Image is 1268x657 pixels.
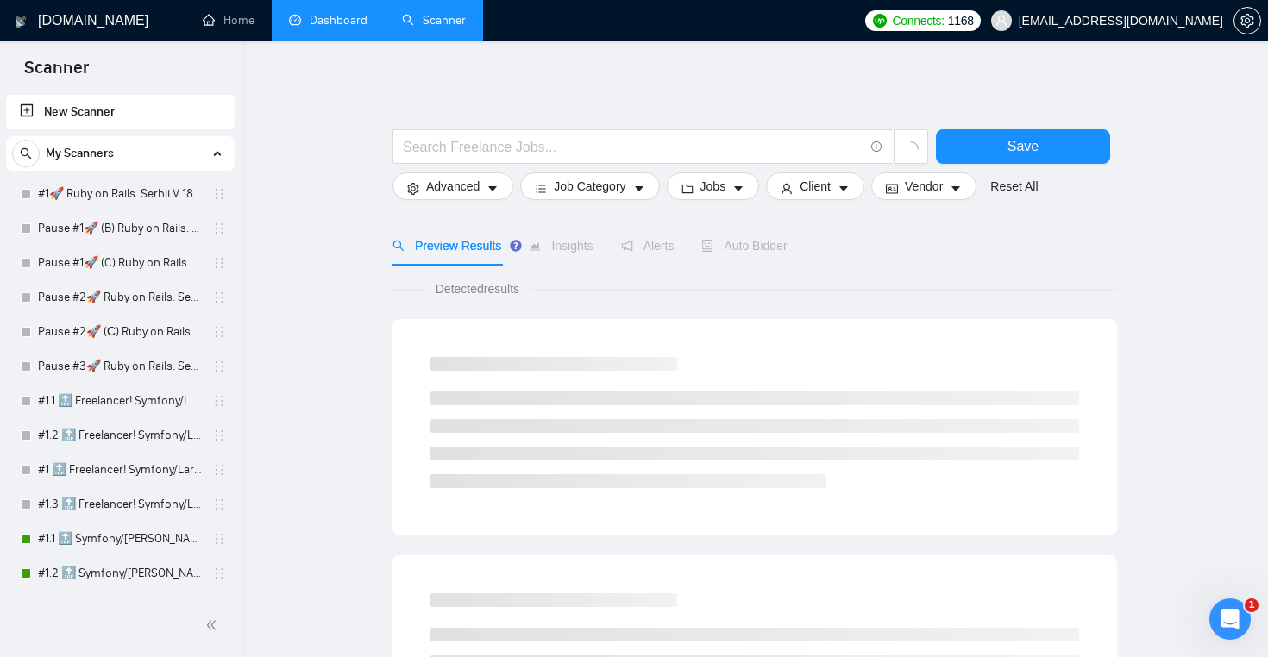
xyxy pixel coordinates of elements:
span: holder [212,222,226,235]
span: robot [701,240,713,252]
span: Connects: [892,11,944,30]
span: Detected results [424,279,531,298]
span: bars [535,182,547,195]
span: holder [212,497,226,511]
span: holder [212,360,226,373]
button: settingAdvancedcaret-down [392,172,513,200]
span: user [781,182,793,195]
input: Search Freelance Jobs... [403,136,863,158]
a: #1.2 🔝 Freelancer! Symfony/Laravel [PERSON_NAME] 15/03 CoverLetter changed [38,418,202,453]
span: search [13,147,39,160]
span: double-left [205,616,223,634]
span: 1168 [948,11,974,30]
span: Save [1007,135,1039,157]
a: #1🚀 Ruby on Rails. Serhii V 18/03 [38,177,202,211]
span: setting [1234,14,1260,28]
span: Job Category [554,177,625,196]
span: Scanner [10,55,103,91]
a: #1.3 🔝 Freelancer! Symfony/Laravel [PERSON_NAME] 15/03 CoverLetter changed [38,487,202,522]
span: caret-down [950,182,962,195]
a: Pause #2🚀 Ruby on Rails. Serhii V 18/03 [38,280,202,315]
iframe: Intercom live chat [1209,598,1251,640]
span: user [995,15,1007,27]
span: info-circle [871,141,882,153]
span: search [392,240,405,252]
span: Jobs [700,177,726,196]
button: setting [1233,7,1261,34]
li: New Scanner [6,95,235,129]
span: Insights [529,239,593,253]
span: holder [212,463,226,477]
span: loading [903,141,919,157]
span: setting [407,182,419,195]
button: userClientcaret-down [766,172,864,200]
div: Tooltip anchor [508,238,524,253]
span: caret-down [486,182,499,195]
span: Client [800,177,831,196]
span: holder [212,291,226,304]
a: Reset All [990,177,1038,196]
button: Save [936,129,1110,164]
span: 1 [1245,598,1259,612]
span: Vendor [905,177,943,196]
span: Advanced [426,177,480,196]
a: Pause #1🚀 (C) Ruby on Rails. Serhii V 18/03 [38,246,202,280]
span: area-chart [529,240,541,252]
a: searchScanner [402,13,466,28]
span: holder [212,532,226,546]
a: #1.2 🔝 Symfony/[PERSON_NAME] (Viktoriia) [38,556,202,591]
span: holder [212,187,226,201]
a: homeHome [203,13,254,28]
span: Alerts [621,239,675,253]
span: caret-down [732,182,744,195]
span: Preview Results [392,239,501,253]
button: barsJob Categorycaret-down [520,172,659,200]
a: Pause #2🚀 (С) Ruby on Rails. Serhii V 18/03 [38,315,202,349]
a: #1.1 🔝 Symfony/[PERSON_NAME] (Viktoriia) [38,522,202,556]
span: folder [681,182,694,195]
a: #1 🔝 Freelancer! Symfony/Laravel [PERSON_NAME] 15/03 CoverLetter changed [38,453,202,487]
button: folderJobscaret-down [667,172,760,200]
a: #1.1 🔝 Freelancer! Symfony/Laravel [PERSON_NAME] 15/03 CoverLetter changed [38,384,202,418]
button: search [12,140,40,167]
span: caret-down [838,182,850,195]
span: holder [212,394,226,408]
span: My Scanners [46,136,114,171]
a: New Scanner [20,95,221,129]
a: dashboardDashboard [289,13,367,28]
span: holder [212,429,226,442]
a: #1 🔝 Symfony/[PERSON_NAME] (Viktoriia) [38,591,202,625]
span: holder [212,256,226,270]
span: holder [212,325,226,339]
span: notification [621,240,633,252]
a: Pause #3🚀 Ruby on Rails. Serhii V 18/03 [38,349,202,384]
img: upwork-logo.png [873,14,887,28]
span: caret-down [633,182,645,195]
button: idcardVendorcaret-down [871,172,976,200]
a: setting [1233,14,1261,28]
span: idcard [886,182,898,195]
a: Pause #1🚀 (B) Ruby on Rails. Serhii V 18/03 [38,211,202,246]
span: Auto Bidder [701,239,787,253]
span: holder [212,566,226,580]
img: logo [15,8,27,35]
